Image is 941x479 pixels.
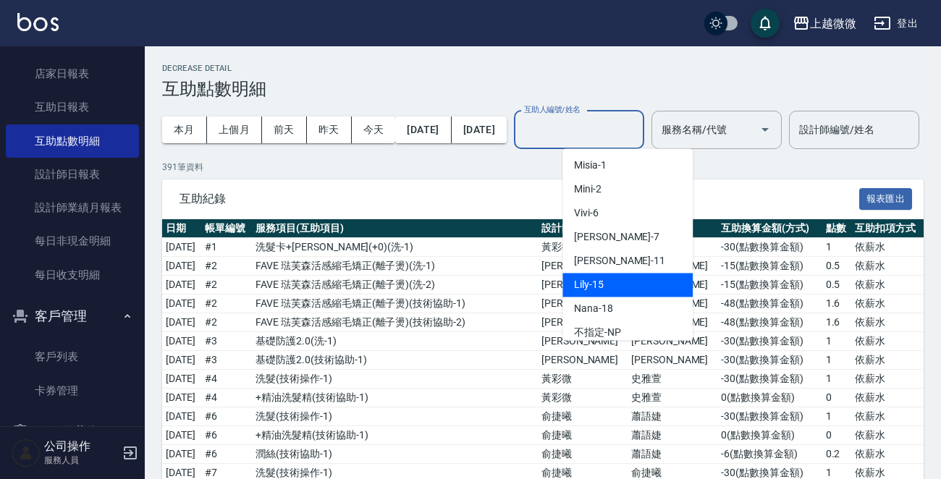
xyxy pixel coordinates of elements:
[717,407,822,426] td: -30 ( 點數換算金額 )
[6,191,139,224] a: 設計師業績月報表
[574,325,621,340] span: 不指定 -NP
[201,370,252,389] td: # 4
[162,294,201,313] td: [DATE]
[868,10,924,37] button: 登出
[252,332,538,351] td: 基礎防護2.0 ( 洗-1 )
[201,426,252,445] td: # 6
[201,389,252,407] td: # 4
[574,229,659,245] span: [PERSON_NAME] -7
[538,426,628,445] td: 俞捷曦
[851,351,924,370] td: 依薪水
[717,445,822,464] td: -6 ( 點數換算金額 )
[12,438,41,467] img: Person
[822,219,851,238] th: 點數
[162,238,201,257] td: [DATE]
[717,313,822,332] td: -48 ( 點數換算金額 )
[717,370,822,389] td: -30 ( 點數換算金額 )
[538,313,628,332] td: [PERSON_NAME]
[538,445,628,464] td: 俞捷曦
[162,351,201,370] td: [DATE]
[754,118,777,141] button: Open
[574,277,604,292] span: Lily -15
[628,370,717,389] td: 史雅萱
[851,219,924,238] th: 互助扣項方式
[162,257,201,276] td: [DATE]
[538,389,628,407] td: 黃彩微
[538,257,628,276] td: [PERSON_NAME]
[252,407,538,426] td: 洗髮 ( 技術操作-1 )
[538,351,628,370] td: [PERSON_NAME]
[717,276,822,294] td: -15 ( 點數換算金額 )
[207,116,262,143] button: 上個月
[6,297,139,335] button: 客戶管理
[201,219,252,238] th: 帳單編號
[574,134,659,149] span: [PERSON_NAME] -0
[201,407,252,426] td: # 6
[252,238,538,257] td: 洗髮卡+[PERSON_NAME](+0) ( 洗-1 )
[6,124,139,158] a: 互助點數明細
[307,116,352,143] button: 昨天
[538,238,628,257] td: 黃彩微
[822,370,851,389] td: 1
[162,116,207,143] button: 本月
[162,407,201,426] td: [DATE]
[162,313,201,332] td: [DATE]
[851,257,924,276] td: 依薪水
[162,426,201,445] td: [DATE]
[717,426,822,445] td: 0 ( 點數換算金額 )
[822,313,851,332] td: 1.6
[822,445,851,464] td: 0.2
[717,351,822,370] td: -30 ( 點數換算金額 )
[352,116,396,143] button: 今天
[162,370,201,389] td: [DATE]
[6,374,139,407] a: 卡券管理
[822,238,851,257] td: 1
[6,340,139,373] a: 客戶列表
[252,445,538,464] td: 潤絲 ( 技術協助-1 )
[201,257,252,276] td: # 2
[180,192,859,206] span: 互助紀錄
[628,445,717,464] td: 蕭語婕
[851,426,924,445] td: 依薪水
[162,276,201,294] td: [DATE]
[822,257,851,276] td: 0.5
[6,258,139,292] a: 每日收支明細
[574,301,613,316] span: Nana -18
[859,188,913,211] button: 報表匯出
[538,370,628,389] td: 黃彩微
[851,445,924,464] td: 依薪水
[17,13,59,31] img: Logo
[162,161,924,174] p: 391 筆資料
[201,238,252,257] td: # 1
[201,313,252,332] td: # 2
[252,219,538,238] th: 服務項目(互助項目)
[628,351,717,370] td: [PERSON_NAME]
[822,332,851,351] td: 1
[538,276,628,294] td: [PERSON_NAME]
[252,276,538,294] td: FAVE 琺芙森活感縮毛矯正(離子燙) ( 洗-2 )
[574,182,602,197] span: Mini -2
[851,332,924,351] td: 依薪水
[851,313,924,332] td: 依薪水
[851,276,924,294] td: 依薪水
[751,9,780,38] button: save
[810,14,856,33] div: 上越微微
[6,224,139,258] a: 每日非現金明細
[44,454,118,467] p: 服務人員
[538,294,628,313] td: [PERSON_NAME]
[574,158,607,173] span: Misia -1
[859,191,913,205] a: 報表匯出
[252,426,538,445] td: +精油洗髮精 ( 技術協助-1 )
[822,407,851,426] td: 1
[201,445,252,464] td: # 6
[162,389,201,407] td: [DATE]
[851,370,924,389] td: 依薪水
[628,407,717,426] td: 蕭語婕
[628,426,717,445] td: 蕭語婕
[6,90,139,124] a: 互助日報表
[717,389,822,407] td: 0 ( 點數換算金額 )
[787,9,862,38] button: 上越微微
[851,389,924,407] td: 依薪水
[574,205,599,221] span: Vivi -6
[252,294,538,313] td: FAVE 琺芙森活感縮毛矯正(離子燙) ( 技術協助-1 )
